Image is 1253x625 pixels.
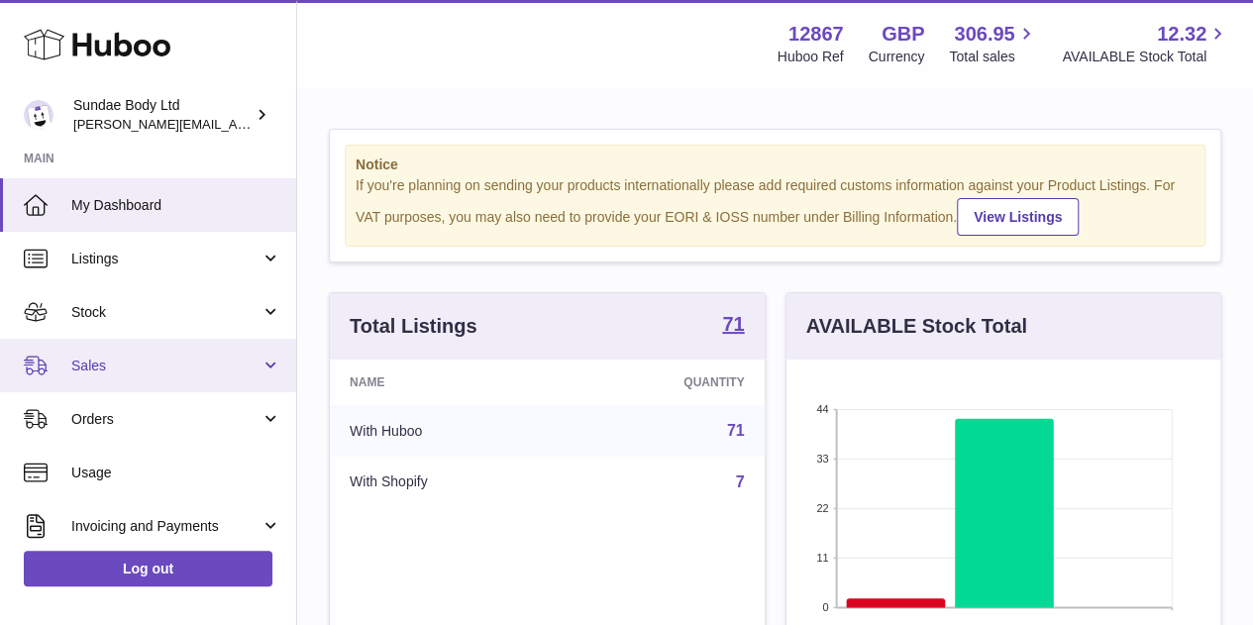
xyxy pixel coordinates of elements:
span: [PERSON_NAME][EMAIL_ADDRESS][DOMAIN_NAME] [73,116,397,132]
span: Listings [71,250,261,268]
h3: Total Listings [350,313,477,340]
span: Usage [71,464,281,482]
a: 71 [722,314,744,338]
div: Sundae Body Ltd [73,96,252,134]
span: Invoicing and Payments [71,517,261,536]
strong: Notice [356,156,1195,174]
span: Orders [71,410,261,429]
a: 12.32 AVAILABLE Stock Total [1062,21,1229,66]
strong: 71 [722,314,744,334]
text: 33 [816,453,828,465]
text: 44 [816,403,828,415]
strong: GBP [882,21,924,48]
a: View Listings [957,198,1079,236]
span: Sales [71,357,261,375]
span: My Dashboard [71,196,281,215]
a: 71 [727,422,745,439]
th: Name [330,360,564,405]
div: If you're planning on sending your products internationally please add required customs informati... [356,176,1195,236]
div: Huboo Ref [778,48,844,66]
strong: 12867 [788,21,844,48]
span: 306.95 [954,21,1014,48]
a: 306.95 Total sales [949,21,1037,66]
span: Total sales [949,48,1037,66]
text: 22 [816,502,828,514]
th: Quantity [564,360,764,405]
a: Log out [24,551,272,586]
span: 12.32 [1157,21,1206,48]
td: With Shopify [330,457,564,508]
text: 11 [816,552,828,564]
span: AVAILABLE Stock Total [1062,48,1229,66]
div: Currency [869,48,925,66]
text: 0 [822,601,828,613]
td: With Huboo [330,405,564,457]
span: Stock [71,303,261,322]
a: 7 [736,473,745,490]
img: dianne@sundaebody.com [24,100,53,130]
h3: AVAILABLE Stock Total [806,313,1027,340]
